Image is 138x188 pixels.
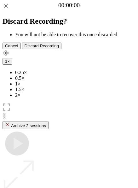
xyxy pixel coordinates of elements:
li: 0.25× [15,70,135,75]
li: 2× [15,92,135,98]
button: Archive 2 sessions [3,121,49,129]
li: 0.5× [15,75,135,81]
button: 1× [3,58,12,65]
div: Archive 2 sessions [5,122,46,128]
button: Discard Recording [22,43,62,49]
a: 00:00:00 [58,2,80,9]
li: 1.5× [15,87,135,92]
li: 1× [15,81,135,87]
li: You will not be able to recover this once discarded. [15,32,135,38]
span: 1 [5,59,7,64]
h2: Discard Recording? [3,17,135,26]
button: Cancel [3,43,21,49]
